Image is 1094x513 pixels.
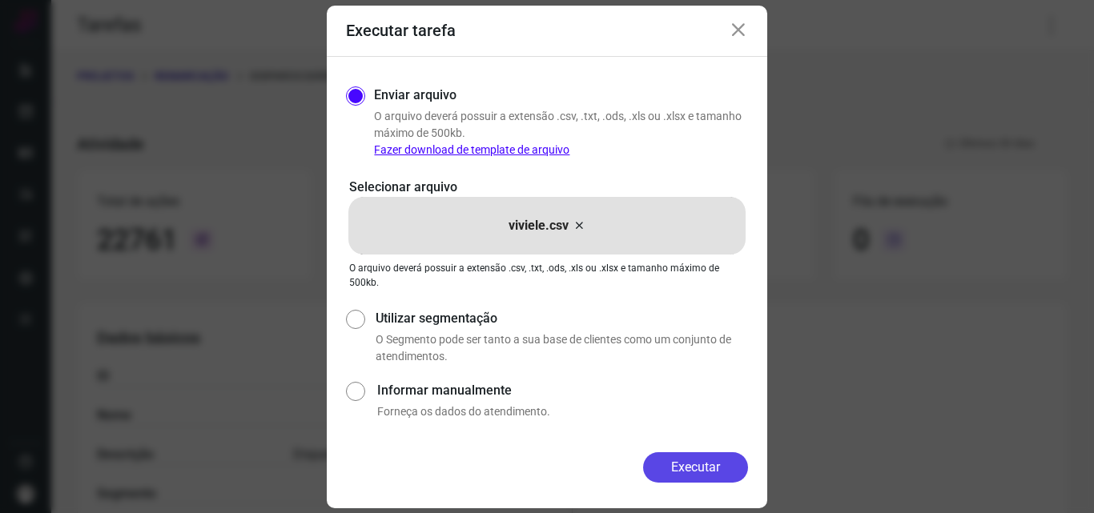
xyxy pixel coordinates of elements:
a: Fazer download de template de arquivo [374,143,569,156]
p: O arquivo deverá possuir a extensão .csv, .txt, .ods, .xls ou .xlsx e tamanho máximo de 500kb. [374,108,748,158]
p: O Segmento pode ser tanto a sua base de clientes como um conjunto de atendimentos. [376,331,748,365]
label: Utilizar segmentação [376,309,748,328]
button: Executar [643,452,748,483]
p: viviele.csv [509,216,569,235]
label: Enviar arquivo [374,86,457,105]
h3: Executar tarefa [346,21,456,40]
p: Selecionar arquivo [349,178,745,197]
p: Forneça os dados do atendimento. [377,403,748,420]
p: O arquivo deverá possuir a extensão .csv, .txt, .ods, .xls ou .xlsx e tamanho máximo de 500kb. [349,261,745,290]
label: Informar manualmente [377,381,748,400]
